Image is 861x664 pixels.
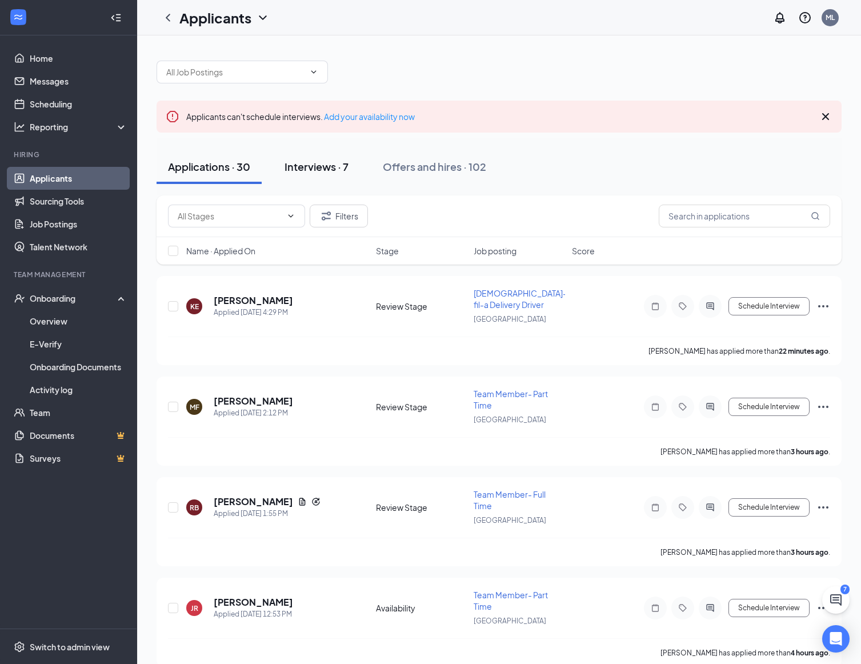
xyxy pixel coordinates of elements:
[703,402,717,411] svg: ActiveChat
[376,301,467,312] div: Review Stage
[178,210,282,222] input: All Stages
[816,400,830,414] svg: Ellipses
[376,401,467,413] div: Review Stage
[676,603,690,613] svg: Tag
[30,70,127,93] a: Messages
[30,213,127,235] a: Job Postings
[819,110,832,123] svg: Cross
[311,497,321,506] svg: Reapply
[30,333,127,355] a: E-Verify
[822,625,850,653] div: Open Intercom Messenger
[30,355,127,378] a: Onboarding Documents
[816,501,830,514] svg: Ellipses
[648,302,662,311] svg: Note
[319,209,333,223] svg: Filter
[30,447,127,470] a: SurveysCrown
[822,586,850,614] button: ChatActive
[30,401,127,424] a: Team
[166,66,305,78] input: All Job Postings
[773,11,787,25] svg: Notifications
[648,503,662,512] svg: Note
[166,110,179,123] svg: Error
[14,121,25,133] svg: Analysis
[186,111,415,122] span: Applicants can't schedule interviews.
[660,547,830,557] p: [PERSON_NAME] has applied more than .
[376,245,399,257] span: Stage
[676,503,690,512] svg: Tag
[190,402,199,412] div: MF
[214,294,293,307] h5: [PERSON_NAME]
[474,590,548,611] span: Team Member- Part Time
[376,602,467,614] div: Availability
[676,402,690,411] svg: Tag
[179,8,251,27] h1: Applicants
[30,190,127,213] a: Sourcing Tools
[14,641,25,653] svg: Settings
[648,346,830,356] p: [PERSON_NAME] has applied more than .
[648,603,662,613] svg: Note
[791,649,828,657] b: 4 hours ago
[728,599,810,617] button: Schedule Interview
[14,270,125,279] div: Team Management
[214,307,293,318] div: Applied [DATE] 4:29 PM
[30,167,127,190] a: Applicants
[703,302,717,311] svg: ActiveChat
[474,389,548,410] span: Team Member- Part Time
[816,601,830,615] svg: Ellipses
[214,407,293,419] div: Applied [DATE] 2:12 PM
[811,211,820,221] svg: MagnifyingGlass
[214,495,293,508] h5: [PERSON_NAME]
[256,11,270,25] svg: ChevronDown
[30,47,127,70] a: Home
[779,347,828,355] b: 22 minutes ago
[474,245,516,257] span: Job posting
[474,288,567,310] span: [DEMOGRAPHIC_DATA]-fil-a Delivery Driver
[30,424,127,447] a: DocumentsCrown
[190,302,199,311] div: KE
[30,293,118,304] div: Onboarding
[214,508,321,519] div: Applied [DATE] 1:55 PM
[474,516,546,525] span: [GEOGRAPHIC_DATA]
[191,603,198,613] div: JR
[30,121,128,133] div: Reporting
[474,315,546,323] span: [GEOGRAPHIC_DATA]
[30,378,127,401] a: Activity log
[190,503,199,513] div: RB
[286,211,295,221] svg: ChevronDown
[30,641,110,653] div: Switch to admin view
[310,205,368,227] button: Filter Filters
[383,159,486,174] div: Offers and hires · 102
[30,235,127,258] a: Talent Network
[660,447,830,457] p: [PERSON_NAME] has applied more than .
[791,548,828,557] b: 3 hours ago
[110,12,122,23] svg: Collapse
[186,245,255,257] span: Name · Applied On
[728,498,810,517] button: Schedule Interview
[324,111,415,122] a: Add your availability now
[728,297,810,315] button: Schedule Interview
[648,402,662,411] svg: Note
[161,11,175,25] svg: ChevronLeft
[376,502,467,513] div: Review Stage
[474,415,546,424] span: [GEOGRAPHIC_DATA]
[285,159,349,174] div: Interviews · 7
[298,497,307,506] svg: Document
[829,593,843,607] svg: ChatActive
[659,205,830,227] input: Search in applications
[168,159,250,174] div: Applications · 30
[826,13,835,22] div: ML
[214,395,293,407] h5: [PERSON_NAME]
[798,11,812,25] svg: QuestionInfo
[474,489,546,511] span: Team Member- Full Time
[14,150,125,159] div: Hiring
[572,245,595,257] span: Score
[13,11,24,23] svg: WorkstreamLogo
[703,603,717,613] svg: ActiveChat
[840,585,850,594] div: 7
[14,293,25,304] svg: UserCheck
[676,302,690,311] svg: Tag
[30,310,127,333] a: Overview
[660,648,830,658] p: [PERSON_NAME] has applied more than .
[214,609,293,620] div: Applied [DATE] 12:53 PM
